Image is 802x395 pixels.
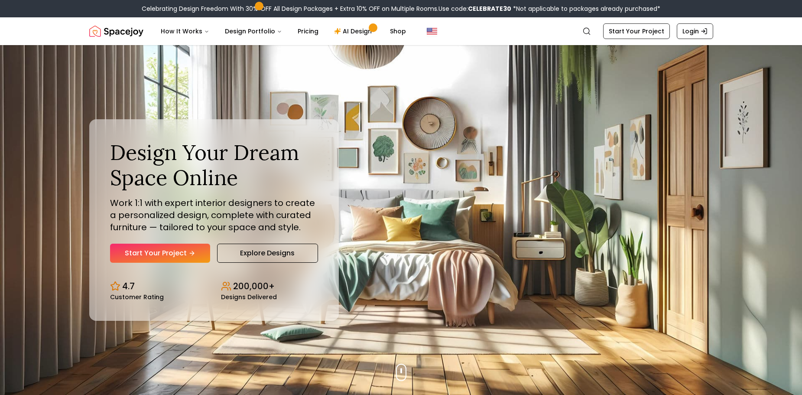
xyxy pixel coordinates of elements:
[89,17,713,45] nav: Global
[218,23,289,40] button: Design Portfolio
[142,4,660,13] div: Celebrating Design Freedom With 30% OFF All Design Packages + Extra 10% OFF on Multiple Rooms.
[221,294,277,300] small: Designs Delivered
[291,23,325,40] a: Pricing
[233,280,275,292] p: 200,000+
[89,23,143,40] a: Spacejoy
[110,197,318,233] p: Work 1:1 with expert interior designers to create a personalized design, complete with curated fu...
[427,26,437,36] img: United States
[154,23,413,40] nav: Main
[603,23,670,39] a: Start Your Project
[677,23,713,39] a: Login
[217,244,318,263] a: Explore Designs
[154,23,216,40] button: How It Works
[122,280,135,292] p: 4.7
[511,4,660,13] span: *Not applicable to packages already purchased*
[89,23,143,40] img: Spacejoy Logo
[468,4,511,13] b: CELEBRATE30
[383,23,413,40] a: Shop
[110,140,318,190] h1: Design Your Dream Space Online
[327,23,381,40] a: AI Design
[438,4,511,13] span: Use code:
[110,273,318,300] div: Design stats
[110,294,164,300] small: Customer Rating
[110,244,210,263] a: Start Your Project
